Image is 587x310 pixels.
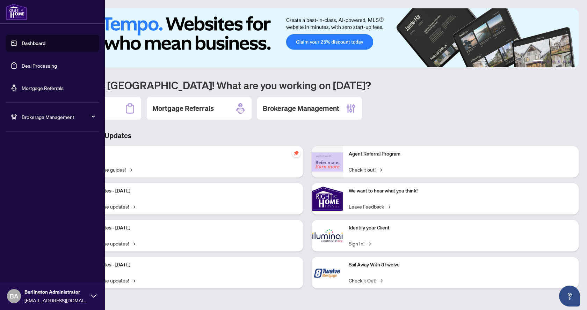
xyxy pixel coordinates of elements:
[24,296,87,304] span: [EMAIL_ADDRESS][DOMAIN_NAME]
[379,277,383,284] span: →
[349,240,371,247] a: Sign In!→
[132,240,135,247] span: →
[73,187,298,195] p: Platform Updates - [DATE]
[73,261,298,269] p: Platform Updates - [DATE]
[546,60,549,63] button: 2
[349,261,573,269] p: Sail Away With 8Twelve
[312,183,343,214] img: We want to hear what you think!
[349,203,390,210] a: Leave Feedback→
[349,187,573,195] p: We want to hear what you think!
[312,257,343,288] img: Sail Away With 8Twelve
[367,240,371,247] span: →
[312,220,343,251] img: Identify your Client
[349,166,382,173] a: Check it out!→
[132,277,135,284] span: →
[349,150,573,158] p: Agent Referral Program
[558,60,560,63] button: 4
[22,113,94,121] span: Brokerage Management
[532,60,544,63] button: 1
[349,277,383,284] a: Check it Out!→
[73,150,298,158] p: Self-Help
[132,203,135,210] span: →
[378,166,382,173] span: →
[569,60,572,63] button: 6
[24,288,87,296] span: Burlington Administrator
[563,60,566,63] button: 5
[36,131,579,141] h3: Brokerage & Industry Updates
[22,62,57,69] a: Deal Processing
[312,152,343,172] img: Agent Referral Program
[559,286,580,307] button: Open asap
[73,224,298,232] p: Platform Updates - [DATE]
[10,291,19,301] span: BA
[36,78,579,92] h1: Welcome back [GEOGRAPHIC_DATA]! What are you working on [DATE]?
[263,104,339,113] h2: Brokerage Management
[129,166,132,173] span: →
[387,203,390,210] span: →
[152,104,214,113] h2: Mortgage Referrals
[349,224,573,232] p: Identify your Client
[6,3,27,20] img: logo
[552,60,555,63] button: 3
[22,85,64,91] a: Mortgage Referrals
[292,149,300,157] span: pushpin
[22,40,45,46] a: Dashboard
[36,8,579,67] img: Slide 0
